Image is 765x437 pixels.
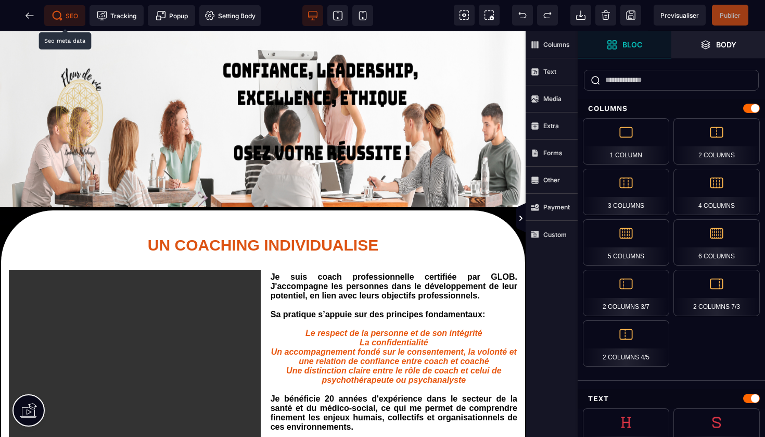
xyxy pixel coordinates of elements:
div: 2 Columns 3/7 [583,270,669,316]
strong: Media [543,95,562,103]
span: Setting Body [205,10,256,21]
div: Columns [578,99,765,118]
strong: Forms [543,149,563,157]
span: Open Layer Manager [671,31,765,58]
i: Une distinction claire entre le rôle de coach et celui de psychothérapeute ou psychanalyste [286,335,504,353]
div: 6 Columns [673,219,760,266]
div: 2 Columns 4/5 [583,320,669,367]
i: La confidentialité [360,307,428,316]
b: UN COACHING INDIVIDUALISE [148,205,378,222]
strong: Columns [543,41,570,48]
strong: Other [543,176,560,184]
i: Le respect de la personne et de son intégrité [305,297,482,306]
strong: Text [543,68,556,76]
div: Text [578,389,765,408]
div: 4 Columns [673,169,760,215]
div: 1 Column [583,118,669,165]
span: Publier [720,11,741,19]
div: 2 Columns [673,118,760,165]
span: View components [454,5,475,26]
i: Un accompagnement fondé sur le consentement, la volonté et une relation de confiance entre coach ... [271,316,519,334]
span: Screenshot [479,5,500,26]
span: SEO [52,10,78,21]
strong: Custom [543,231,567,239]
strong: Payment [543,203,570,211]
span: Popup [156,10,188,21]
span: Previsualiser [660,11,699,19]
span: Open Blocks [578,31,671,58]
strong: Body [716,41,736,48]
div: 3 Columns [583,169,669,215]
div: 5 Columns [583,219,669,266]
span: Tracking [97,10,136,21]
strong: Extra [543,122,559,130]
div: 2 Columns 7/3 [673,270,760,316]
u: Sa pratique s’appuie sur des principes fondamentaux [271,279,482,288]
span: Preview [654,5,706,26]
strong: Bloc [622,41,642,48]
